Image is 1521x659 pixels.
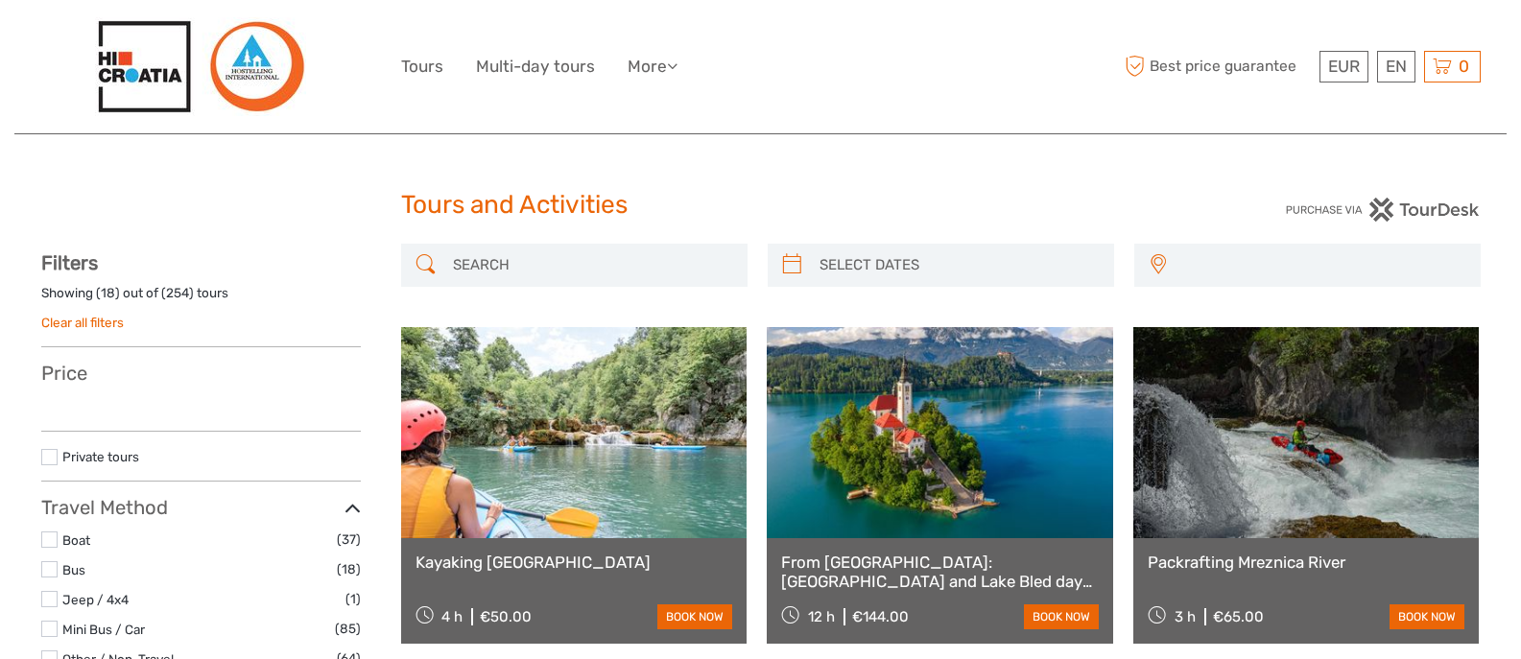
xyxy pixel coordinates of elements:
[41,251,98,274] strong: Filters
[808,608,835,625] span: 12 h
[1377,51,1415,82] div: EN
[62,449,139,464] a: Private tours
[101,284,115,302] label: 18
[1328,57,1360,76] span: EUR
[41,362,361,385] h3: Price
[1175,608,1196,625] span: 3 h
[1213,608,1264,625] div: €65.00
[852,608,909,625] div: €144.00
[812,248,1105,282] input: SELECT DATES
[62,562,85,577] a: Bus
[401,190,1121,221] h1: Tours and Activities
[335,618,361,640] span: (85)
[1285,198,1480,222] img: PurchaseViaTourDesk.png
[628,53,677,81] a: More
[657,604,732,629] a: book now
[337,529,361,551] span: (37)
[1390,604,1464,629] a: book now
[781,553,1099,592] a: From [GEOGRAPHIC_DATA]: [GEOGRAPHIC_DATA] and Lake Bled day tour
[476,53,595,81] a: Multi-day tours
[416,553,733,572] a: Kayaking [GEOGRAPHIC_DATA]
[1456,57,1472,76] span: 0
[480,608,532,625] div: €50.00
[445,248,738,282] input: SEARCH
[401,53,443,81] a: Tours
[337,558,361,580] span: (18)
[1121,51,1315,82] span: Best price guarantee
[41,315,124,330] a: Clear all filters
[41,496,361,519] h3: Travel Method
[1024,604,1099,629] a: book now
[95,17,306,116] img: 888-5733dce5-818b-4ada-984b-f0919fd9084a_logo_big.jpg
[62,592,129,607] a: Jeep / 4x4
[345,588,361,610] span: (1)
[166,284,189,302] label: 254
[62,622,145,637] a: Mini Bus / Car
[441,608,463,625] span: 4 h
[62,532,90,548] a: Boat
[41,284,361,314] div: Showing ( ) out of ( ) tours
[1148,553,1465,572] a: Packrafting Mreznica River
